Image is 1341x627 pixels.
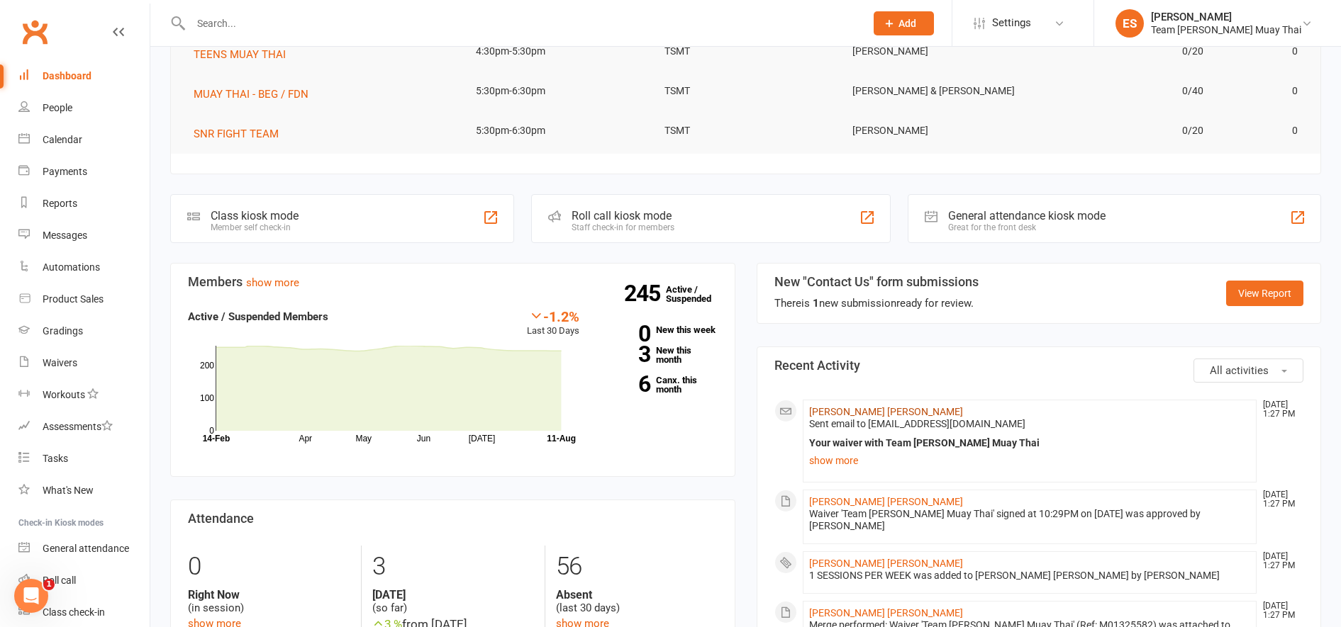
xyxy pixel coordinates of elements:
[1028,74,1216,108] td: 0/40
[43,325,83,337] div: Gradings
[1115,9,1144,38] div: ES
[372,588,534,601] strong: [DATE]
[898,18,916,29] span: Add
[188,546,350,588] div: 0
[666,274,728,314] a: 245Active / Suspended
[18,565,150,597] a: Roll call
[211,209,299,222] div: Class kiosk mode
[194,88,308,101] span: MUAY THAI - BEG / FDN
[1216,74,1311,108] td: 0
[1256,601,1303,620] time: [DATE] 1:27 PM
[188,310,328,323] strong: Active / Suspended Members
[601,375,717,394] a: 6Canx. this month
[809,570,1251,582] div: 1 SESSIONS PER WEEK was added to [PERSON_NAME] [PERSON_NAME] by [PERSON_NAME]
[43,70,91,81] div: Dashboard
[809,508,1251,532] div: Waiver 'Team [PERSON_NAME] Muay Thai' signed at 10:29PM on [DATE] was approved by [PERSON_NAME]
[1028,114,1216,147] td: 0/20
[652,35,840,68] td: TSMT
[18,188,150,220] a: Reports
[43,389,85,400] div: Workouts
[188,275,718,289] h3: Members
[18,379,150,411] a: Workouts
[809,607,963,618] a: [PERSON_NAME] [PERSON_NAME]
[188,588,350,601] strong: Right Now
[18,475,150,507] a: What's New
[43,134,82,145] div: Calendar
[840,35,1028,68] td: [PERSON_NAME]
[18,92,150,124] a: People
[1193,358,1303,383] button: All activities
[372,546,534,588] div: 3
[43,102,72,113] div: People
[194,46,296,63] button: TEENS MUAY THAI
[556,546,718,588] div: 56
[18,60,150,92] a: Dashboard
[18,315,150,347] a: Gradings
[43,357,77,368] div: Waivers
[43,198,77,209] div: Reports
[17,14,52,50] a: Clubworx
[601,323,650,344] strong: 0
[1256,552,1303,570] time: [DATE] 1:27 PM
[556,588,718,601] strong: Absent
[774,275,979,289] h3: New "Contact Us" form submissions
[18,156,150,188] a: Payments
[1151,23,1301,36] div: Team [PERSON_NAME] Muay Thai
[246,276,299,289] a: show more
[43,606,105,618] div: Class check-in
[624,283,666,304] strong: 245
[527,308,579,339] div: Last 30 Days
[463,74,651,108] td: 5:30pm-6:30pm
[43,485,94,496] div: What's New
[572,209,674,222] div: Roll call kiosk mode
[194,128,279,140] span: SNR FIGHT TEAM
[18,411,150,443] a: Assessments
[1216,35,1311,68] td: 0
[809,437,1251,449] div: Your waiver with Team [PERSON_NAME] Muay Thai
[14,579,48,613] iframe: Intercom live chat
[188,512,718,526] h3: Attendance
[372,588,534,615] div: (so far)
[18,347,150,379] a: Waivers
[1210,364,1269,377] span: All activities
[809,418,1025,429] span: Sent email to [EMAIL_ADDRESS][DOMAIN_NAME]
[194,48,286,61] span: TEENS MUAY THAI
[1226,281,1303,306] a: View Report
[774,295,979,312] div: There is new submission ready for review.
[809,496,963,507] a: [PERSON_NAME] [PERSON_NAME]
[18,124,150,156] a: Calendar
[43,166,87,177] div: Payments
[1028,35,1216,68] td: 0/20
[43,261,100,273] div: Automations
[774,358,1304,373] h3: Recent Activity
[1256,490,1303,509] time: [DATE] 1:27 PM
[840,74,1028,108] td: [PERSON_NAME] & [PERSON_NAME]
[18,533,150,565] a: General attendance kiosk mode
[43,230,87,241] div: Messages
[601,344,650,365] strong: 3
[1151,11,1301,23] div: [PERSON_NAME]
[948,222,1106,232] div: Great for the front desk
[194,125,289,142] button: SNR FIGHT TEAM
[840,114,1028,147] td: [PERSON_NAME]
[211,222,299,232] div: Member self check-in
[18,252,150,283] a: Automations
[187,13,855,33] input: Search...
[43,453,68,464] div: Tasks
[18,283,150,315] a: Product Sales
[809,406,963,417] a: [PERSON_NAME] [PERSON_NAME]
[992,7,1031,39] span: Settings
[652,74,840,108] td: TSMT
[601,346,717,364] a: 3New this month
[463,35,651,68] td: 4:30pm-5:30pm
[874,11,934,35] button: Add
[1216,114,1311,147] td: 0
[813,297,819,310] strong: 1
[601,373,650,395] strong: 6
[652,114,840,147] td: TSMT
[18,220,150,252] a: Messages
[556,588,718,615] div: (last 30 days)
[1256,400,1303,419] time: [DATE] 1:27 PM
[43,293,104,305] div: Product Sales
[527,308,579,324] div: -1.2%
